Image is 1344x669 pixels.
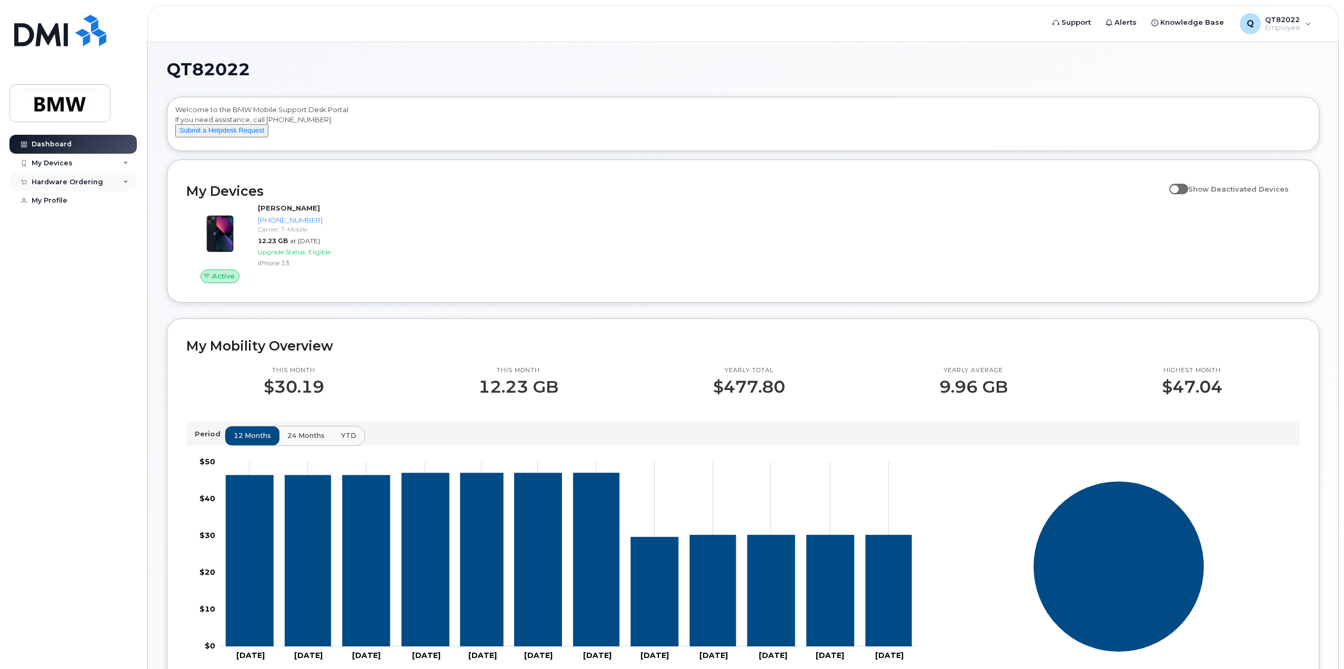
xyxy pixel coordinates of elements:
[237,651,265,660] tspan: [DATE]
[713,377,785,396] p: $477.80
[875,651,904,660] tspan: [DATE]
[290,237,320,245] span: at [DATE]
[258,225,451,234] div: Carrier: T-Mobile
[175,126,268,134] a: Submit a Helpdesk Request
[1169,179,1178,187] input: Show Deactivated Devices
[186,338,1300,354] h2: My Mobility Overview
[1162,366,1222,375] p: Highest month
[1298,623,1336,661] iframe: Messenger Launcher
[212,271,235,281] span: Active
[226,473,912,646] g: 864-525-0619
[759,651,788,660] tspan: [DATE]
[264,366,324,375] p: This month
[525,651,553,660] tspan: [DATE]
[640,651,669,660] tspan: [DATE]
[353,651,381,660] tspan: [DATE]
[175,105,1311,147] div: Welcome to the BMW Mobile Support Desk Portal If you need assistance, call [PHONE_NUMBER].
[287,431,325,441] span: 24 months
[308,248,330,256] span: Eligible
[468,651,497,660] tspan: [DATE]
[186,183,1164,199] h2: My Devices
[713,366,785,375] p: Yearly total
[258,204,320,212] strong: [PERSON_NAME]
[175,124,268,137] button: Submit a Helpdesk Request
[195,429,225,439] p: Period
[199,531,215,540] tspan: $30
[199,567,215,577] tspan: $20
[258,215,451,225] div: [PHONE_NUMBER]
[258,237,288,245] span: 12.23 GB
[699,651,728,660] tspan: [DATE]
[939,366,1008,375] p: Yearly average
[478,366,558,375] p: This month
[294,651,323,660] tspan: [DATE]
[412,651,440,660] tspan: [DATE]
[258,258,451,267] div: iPhone 13
[167,62,250,77] span: QT82022
[1162,377,1222,396] p: $47.04
[1033,481,1205,653] g: Series
[199,494,215,503] tspan: $40
[341,431,356,441] span: YTD
[939,377,1008,396] p: 9.96 GB
[258,248,306,256] span: Upgrade Status:
[205,641,215,651] tspan: $0
[583,651,611,660] tspan: [DATE]
[186,203,455,283] a: Active[PERSON_NAME][PHONE_NUMBER]Carrier: T-Mobile12.23 GBat [DATE]Upgrade Status:EligibleiPhone 13
[199,457,215,466] tspan: $50
[816,651,845,660] tspan: [DATE]
[264,377,324,396] p: $30.19
[195,208,245,259] img: image20231002-3703462-1ig824h.jpeg
[1188,185,1289,193] span: Show Deactivated Devices
[199,604,215,614] tspan: $10
[478,377,558,396] p: 12.23 GB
